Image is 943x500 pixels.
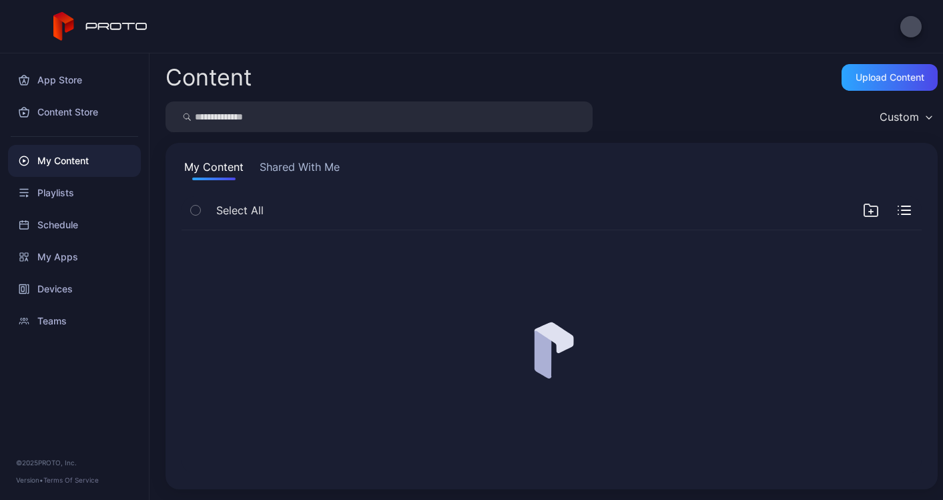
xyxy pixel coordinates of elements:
[8,241,141,273] a: My Apps
[16,476,43,484] span: Version •
[43,476,99,484] a: Terms Of Service
[8,96,141,128] a: Content Store
[880,110,919,123] div: Custom
[8,273,141,305] a: Devices
[8,64,141,96] a: App Store
[856,72,924,83] div: Upload Content
[8,177,141,209] a: Playlists
[8,305,141,337] a: Teams
[842,64,938,91] button: Upload Content
[873,101,938,132] button: Custom
[8,209,141,241] a: Schedule
[16,457,133,468] div: © 2025 PROTO, Inc.
[182,159,246,180] button: My Content
[166,66,252,89] div: Content
[257,159,342,180] button: Shared With Me
[8,145,141,177] a: My Content
[216,202,264,218] span: Select All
